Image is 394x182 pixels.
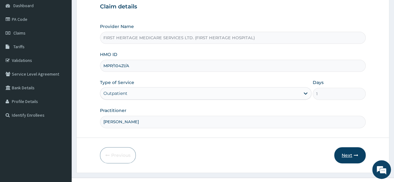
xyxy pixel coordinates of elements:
[13,3,34,8] span: Dashboard
[100,107,126,114] label: Practitioner
[103,90,127,96] div: Outpatient
[102,3,117,18] div: Minimize live chat window
[100,3,366,10] h3: Claim details
[13,30,26,36] span: Claims
[100,147,136,163] button: Previous
[100,51,117,58] label: HMO ID
[334,147,366,163] button: Next
[3,118,119,140] textarea: Type your message and hit 'Enter'
[32,35,105,43] div: Chat with us now
[313,79,324,86] label: Days
[100,60,366,72] input: Enter HMO ID
[12,31,25,47] img: d_794563401_company_1708531726252_794563401
[13,44,25,49] span: Tariffs
[100,79,134,86] label: Type of Service
[100,116,366,128] input: Enter Name
[36,53,86,115] span: We're online!
[100,23,134,30] label: Provider Name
